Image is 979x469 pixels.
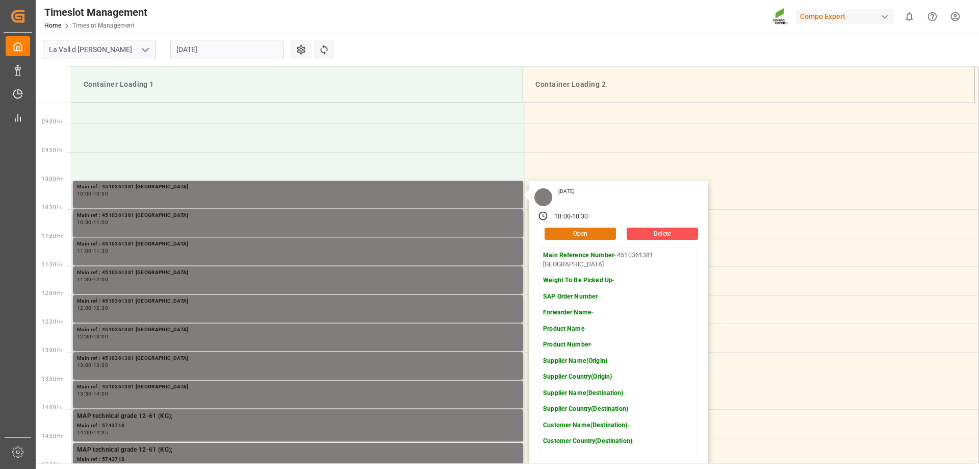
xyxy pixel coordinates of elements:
[77,211,519,220] div: Main ref : 4510361381 [GEOGRAPHIC_DATA]
[77,326,519,334] div: Main ref : 4510361381 [GEOGRAPHIC_DATA]
[42,376,63,382] span: 13:30 Hr
[44,5,147,20] div: Timeslot Management
[42,147,63,153] span: 09:30 Hr
[77,268,519,277] div: Main ref : 4510361381 [GEOGRAPHIC_DATA]
[77,422,519,430] div: Main ref : 5743718
[77,354,519,363] div: Main ref : 4510361381 [GEOGRAPHIC_DATA]
[543,389,623,397] strong: Supplier Name(Destination)
[93,334,108,339] div: 13:00
[92,191,93,196] div: -
[543,341,590,348] strong: Product Number
[42,262,63,267] span: 11:30 Hr
[572,212,588,221] div: 10:30
[42,348,63,353] span: 13:00 Hr
[571,212,572,221] div: -
[77,249,92,253] div: 11:00
[77,391,92,396] div: 13:30
[77,383,519,391] div: Main ref : 4510361381 [GEOGRAPHIC_DATA]
[170,40,284,59] input: DD.MM.YYYY
[42,205,63,210] span: 10:30 Hr
[44,22,61,29] a: Home
[627,228,698,240] button: Delete
[543,251,694,269] p: - 4510361381 [GEOGRAPHIC_DATA]
[42,233,63,239] span: 11:00 Hr
[543,340,694,350] p: -
[543,308,694,317] p: -
[543,421,694,430] p: -
[93,249,108,253] div: 11:30
[543,405,694,414] p: -
[543,437,632,445] strong: Customer Country(Destination)
[93,220,108,225] div: 11:00
[92,363,93,367] div: -
[921,5,944,28] button: Help Center
[543,389,694,398] p: -
[531,75,966,94] div: Container Loading 2
[92,220,93,225] div: -
[93,191,108,196] div: 10:30
[543,373,694,382] p: -
[543,357,694,366] p: -
[92,391,93,396] div: -
[42,433,63,439] span: 14:30 Hr
[92,249,93,253] div: -
[42,462,63,467] span: 15:00 Hr
[555,188,578,195] div: [DATE]
[543,373,612,380] strong: Supplier Country(Origin)
[77,334,92,339] div: 12:30
[543,422,627,429] strong: Customer Name(Destination)
[543,357,607,364] strong: Supplier Name(Origin)
[77,411,519,422] div: MAP technical grade 12-61 (KG);
[42,119,63,125] span: 09:00 Hr
[796,9,894,24] div: Compo Expert
[77,183,519,191] div: Main ref : 4510361381 [GEOGRAPHIC_DATA]
[77,277,92,282] div: 11:30
[93,391,108,396] div: 14:00
[92,277,93,282] div: -
[93,363,108,367] div: 13:30
[93,277,108,282] div: 12:00
[77,297,519,306] div: Main ref : 4510361381 [GEOGRAPHIC_DATA]
[543,293,598,300] strong: SAP Order Number
[42,405,63,410] span: 14:00 Hr
[77,455,519,464] div: Main ref : 5743718
[77,306,92,310] div: 12:00
[545,228,616,240] button: Open
[543,405,628,412] strong: Supplier Country(Destination)
[92,334,93,339] div: -
[77,240,519,249] div: Main ref : 4510361381 [GEOGRAPHIC_DATA]
[77,430,92,435] div: 14:00
[898,5,921,28] button: show 0 new notifications
[42,176,63,182] span: 10:00 Hr
[42,290,63,296] span: 12:00 Hr
[543,277,612,284] strong: Weight To Be Picked Up
[93,430,108,435] div: 14:35
[77,220,92,225] div: 10:30
[77,191,92,196] div: 10:00
[42,319,63,325] span: 12:30 Hr
[796,7,898,26] button: Compo Expert
[80,75,514,94] div: Container Loading 1
[543,292,694,302] p: -
[543,276,694,285] p: -
[554,212,571,221] div: 10:00
[543,252,614,259] strong: Main Reference Number
[543,325,694,334] p: -
[543,309,591,316] strong: Forwarder Name
[92,430,93,435] div: -
[93,306,108,310] div: 12:30
[77,445,519,455] div: MAP technical grade 12-61 (KG);
[43,40,156,59] input: Type to search/select
[137,42,152,58] button: open menu
[92,306,93,310] div: -
[543,325,585,332] strong: Product Name
[77,363,92,367] div: 13:00
[543,437,694,446] p: -
[772,8,789,26] img: Screenshot%202023-09-29%20at%2010.02.21.png_1712312052.png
